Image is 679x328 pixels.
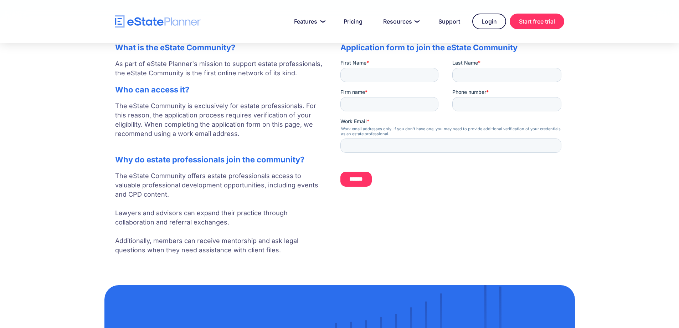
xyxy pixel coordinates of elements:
[115,85,326,94] h2: Who can access it?
[115,101,326,148] p: The eState Community is exclusively for estate professionals. For this reason, the application pr...
[286,14,331,29] a: Features
[115,155,326,164] h2: Why do estate professionals join the community?
[375,14,426,29] a: Resources
[115,59,326,78] p: As part of eState Planner's mission to support estate professionals, the eState Community is the ...
[115,15,201,28] a: home
[115,171,326,255] p: The eState Community offers estate professionals access to valuable professional development oppo...
[335,14,371,29] a: Pricing
[115,43,326,52] h2: What is the eState Community?
[340,43,564,52] h2: Application form to join the eState Community
[510,14,564,29] a: Start free trial
[472,14,506,29] a: Login
[430,14,469,29] a: Support
[340,59,564,193] iframe: Form 0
